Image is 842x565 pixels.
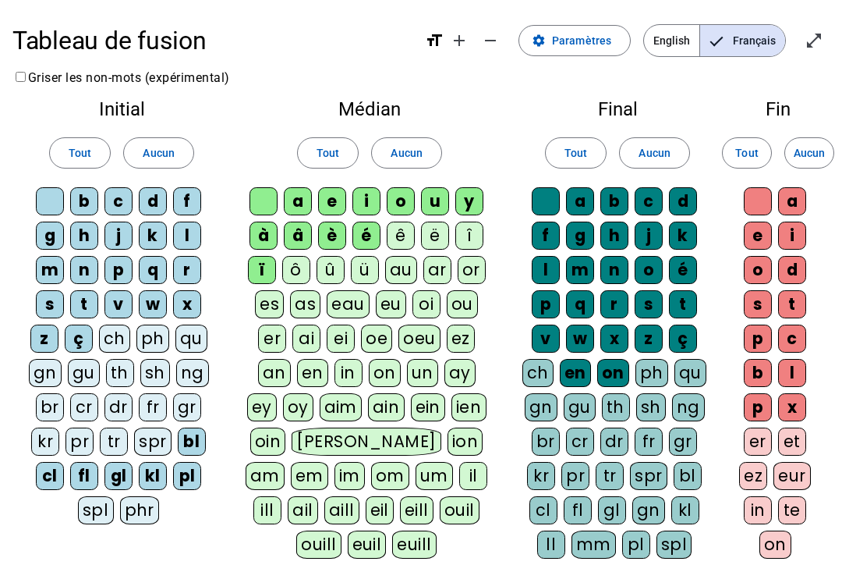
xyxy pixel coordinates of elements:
div: sh [140,359,170,387]
div: à [249,222,278,250]
div: ein [411,393,446,421]
div: en [560,359,591,387]
mat-icon: remove [481,31,500,50]
button: Tout [49,137,111,169]
div: ch [99,325,130,353]
span: Tout [735,144,758,162]
div: z [30,325,58,353]
div: im [334,462,365,490]
div: euil [348,531,387,559]
div: ph [635,359,668,387]
button: Aucun [619,137,689,169]
div: oeu [398,325,440,353]
div: ien [451,393,486,421]
div: s [635,290,663,318]
div: eur [773,462,811,490]
label: Griser les non-mots (expérimental) [12,70,230,85]
div: ey [247,393,277,421]
div: gl [104,462,133,490]
div: e [318,187,346,215]
div: ph [136,325,169,353]
h2: Médian [243,100,496,119]
div: fr [139,393,167,421]
div: w [139,290,167,318]
div: mm [571,531,616,559]
div: er [744,428,772,456]
div: v [532,325,560,353]
div: ng [672,393,705,421]
div: spl [78,496,114,524]
div: b [744,359,772,387]
div: j [104,222,133,250]
div: p [532,290,560,318]
div: eill [400,496,433,524]
h2: Fin [739,100,817,119]
div: tr [596,462,624,490]
div: em [291,462,328,490]
div: gr [173,393,201,421]
span: Tout [69,144,91,162]
div: cl [36,462,64,490]
div: d [669,187,697,215]
div: d [139,187,167,215]
div: è [318,222,346,250]
div: h [600,222,628,250]
div: c [104,187,133,215]
div: a [778,187,806,215]
div: ou [447,290,478,318]
div: x [778,393,806,421]
div: g [566,222,594,250]
div: ay [444,359,476,387]
div: o [744,256,772,284]
span: Tout [317,144,339,162]
div: t [778,290,806,318]
div: aim [320,393,363,421]
div: e [744,222,772,250]
span: Aucun [143,144,174,162]
div: an [258,359,291,387]
div: ç [669,325,697,353]
mat-icon: settings [532,34,546,48]
div: m [566,256,594,284]
div: oin [250,428,286,456]
div: ô [282,256,310,284]
mat-icon: add [450,31,469,50]
div: x [173,290,201,318]
div: m [36,256,64,284]
div: euill [392,531,436,559]
div: f [532,222,560,250]
div: gn [525,393,557,421]
button: Paramètres [518,25,631,56]
div: ill [253,496,281,524]
h2: Final [521,100,714,119]
div: p [744,325,772,353]
div: br [36,393,64,421]
div: y [455,187,483,215]
div: b [600,187,628,215]
div: w [566,325,594,353]
div: a [284,187,312,215]
div: v [104,290,133,318]
div: fl [564,496,592,524]
div: in [334,359,363,387]
div: ch [522,359,554,387]
div: au [385,256,417,284]
div: i [778,222,806,250]
div: th [106,359,134,387]
div: i [352,187,380,215]
div: qu [175,325,207,353]
div: ë [421,222,449,250]
div: n [600,256,628,284]
span: Français [700,25,785,56]
div: spr [630,462,667,490]
div: ail [288,496,318,524]
div: o [387,187,415,215]
div: phr [120,496,160,524]
button: Entrer en plein écran [798,25,830,56]
div: ion [448,428,483,456]
div: un [407,359,438,387]
div: ei [327,325,355,353]
div: s [36,290,64,318]
div: oe [361,325,392,353]
div: gr [669,428,697,456]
